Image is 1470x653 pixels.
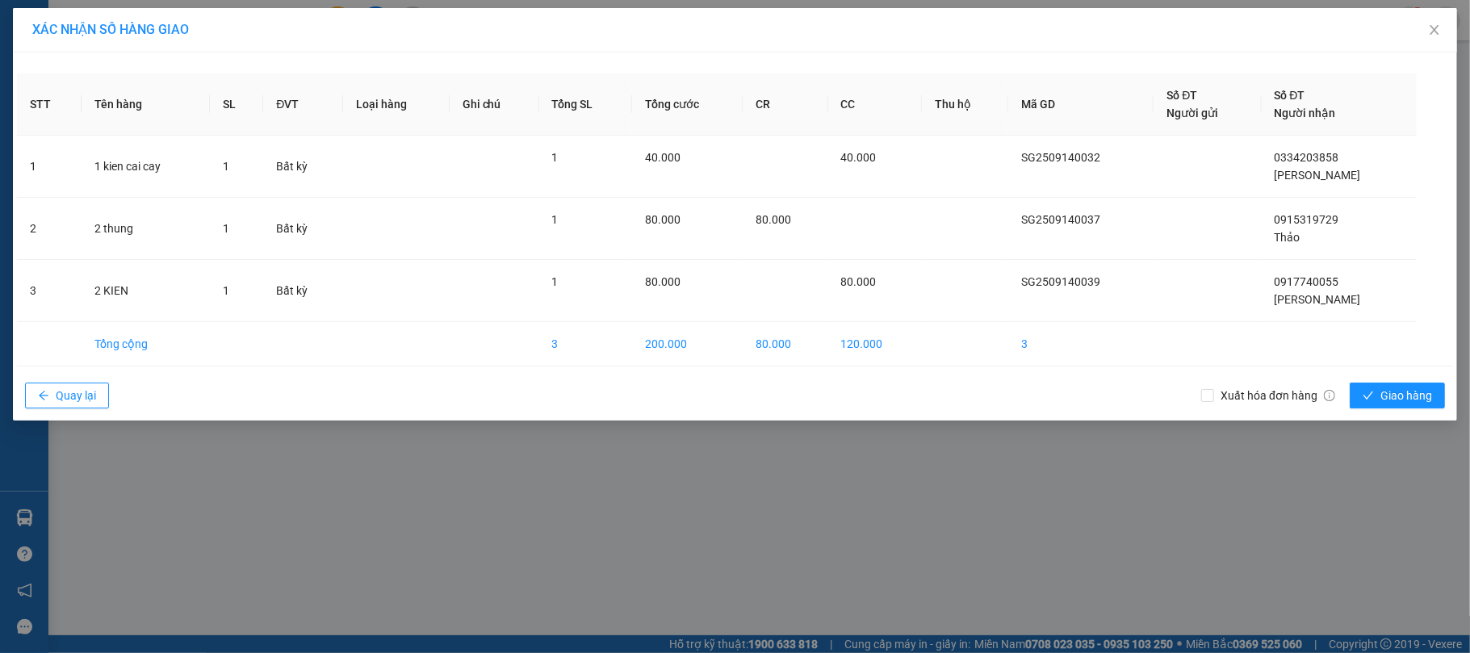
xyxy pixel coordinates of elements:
[1166,89,1197,102] span: Số ĐT
[82,260,209,322] td: 2 KIEN
[82,136,209,198] td: 1 kien cai cay
[1380,387,1432,404] span: Giao hàng
[645,151,681,164] span: 40.000
[104,23,155,155] b: BIÊN NHẬN GỬI HÀNG HÓA
[343,73,450,136] th: Loại hàng
[82,322,209,366] td: Tổng cộng
[539,322,632,366] td: 3
[1275,213,1339,226] span: 0915319729
[82,73,209,136] th: Tên hàng
[1350,383,1445,408] button: checkGiao hàng
[17,73,82,136] th: STT
[552,213,559,226] span: 1
[450,73,539,136] th: Ghi chú
[1021,151,1100,164] span: SG2509140032
[1166,107,1218,119] span: Người gửi
[263,198,343,260] td: Bất kỳ
[56,387,96,404] span: Quay lại
[17,260,82,322] td: 3
[1275,293,1361,306] span: [PERSON_NAME]
[263,136,343,198] td: Bất kỳ
[136,61,222,74] b: [DOMAIN_NAME]
[841,151,877,164] span: 40.000
[828,322,923,366] td: 120.000
[645,213,681,226] span: 80.000
[922,73,1008,136] th: Thu hộ
[539,73,632,136] th: Tổng SL
[645,275,681,288] span: 80.000
[82,198,209,260] td: 2 thung
[1008,73,1154,136] th: Mã GD
[20,104,91,180] b: [PERSON_NAME]
[17,136,82,198] td: 1
[1428,23,1441,36] span: close
[175,20,214,59] img: logo.jpg
[1275,89,1305,102] span: Số ĐT
[136,77,222,97] li: (c) 2017
[223,160,229,173] span: 1
[223,222,229,235] span: 1
[552,151,559,164] span: 1
[1214,387,1342,404] span: Xuất hóa đơn hàng
[1275,231,1300,244] span: Thảo
[1324,390,1335,401] span: info-circle
[1275,151,1339,164] span: 0334203858
[1275,275,1339,288] span: 0917740055
[632,73,743,136] th: Tổng cước
[743,322,827,366] td: 80.000
[632,322,743,366] td: 200.000
[552,275,559,288] span: 1
[756,213,791,226] span: 80.000
[1363,390,1374,403] span: check
[32,22,189,37] span: XÁC NHẬN SỐ HÀNG GIAO
[210,73,264,136] th: SL
[1021,213,1100,226] span: SG2509140037
[828,73,923,136] th: CC
[25,383,109,408] button: arrow-leftQuay lại
[1021,275,1100,288] span: SG2509140039
[17,198,82,260] td: 2
[841,275,877,288] span: 80.000
[38,390,49,403] span: arrow-left
[1275,107,1336,119] span: Người nhận
[1008,322,1154,366] td: 3
[263,73,343,136] th: ĐVT
[743,73,827,136] th: CR
[1412,8,1457,53] button: Close
[1275,169,1361,182] span: [PERSON_NAME]
[263,260,343,322] td: Bất kỳ
[223,284,229,297] span: 1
